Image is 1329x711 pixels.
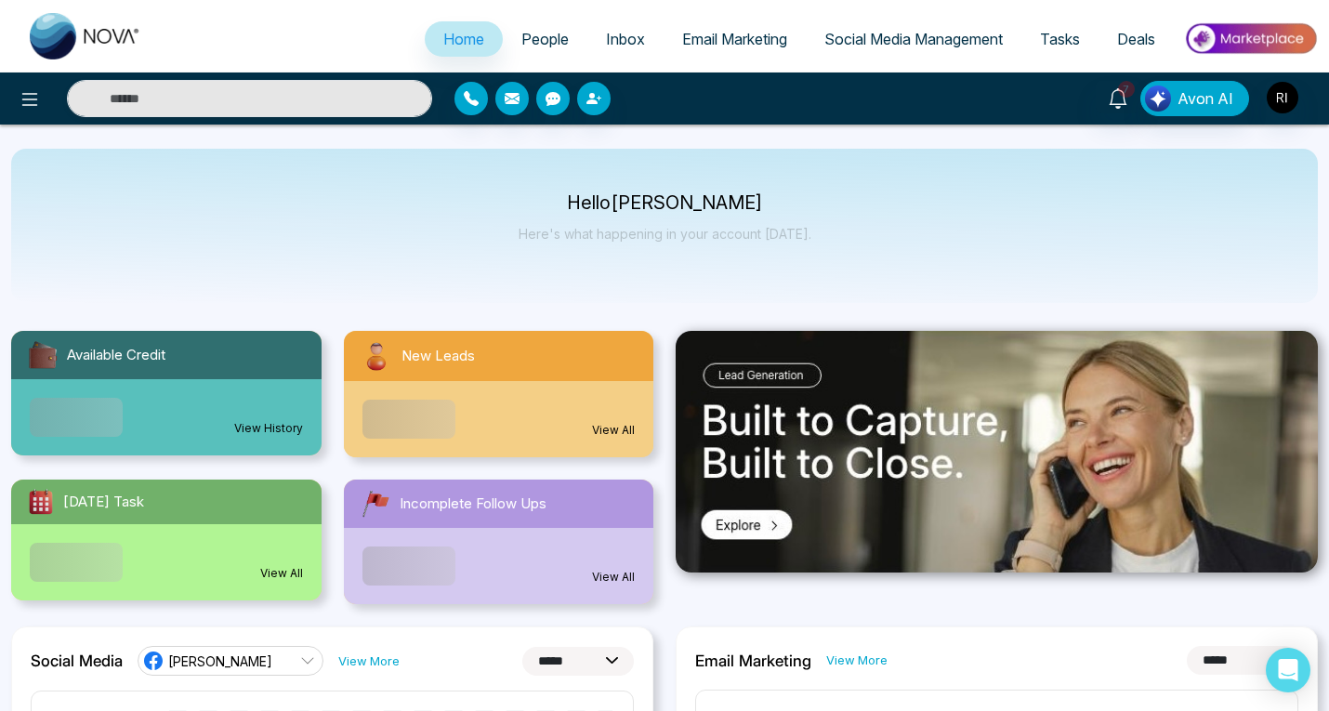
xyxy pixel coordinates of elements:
[521,30,569,48] span: People
[826,652,888,669] a: View More
[359,338,394,374] img: newLeads.svg
[359,487,392,520] img: followUps.svg
[1267,82,1298,113] img: User Avatar
[425,21,503,57] a: Home
[1117,30,1155,48] span: Deals
[338,652,400,670] a: View More
[695,652,811,670] h2: Email Marketing
[664,21,806,57] a: Email Marketing
[503,21,587,57] a: People
[1118,81,1135,98] span: 7
[606,30,645,48] span: Inbox
[168,652,272,670] span: [PERSON_NAME]
[592,569,635,586] a: View All
[400,494,546,515] span: Incomplete Follow Ups
[1183,18,1318,59] img: Market-place.gif
[1266,648,1310,692] div: Open Intercom Messenger
[587,21,664,57] a: Inbox
[824,30,1003,48] span: Social Media Management
[1145,86,1171,112] img: Lead Flow
[26,338,59,372] img: availableCredit.svg
[1099,21,1174,57] a: Deals
[592,422,635,439] a: View All
[31,652,123,670] h2: Social Media
[1178,87,1233,110] span: Avon AI
[519,195,811,211] p: Hello [PERSON_NAME]
[676,331,1318,573] img: .
[333,331,665,457] a: New LeadsView All
[806,21,1021,57] a: Social Media Management
[1021,21,1099,57] a: Tasks
[26,487,56,517] img: todayTask.svg
[1096,81,1140,113] a: 7
[519,226,811,242] p: Here's what happening in your account [DATE].
[1140,81,1249,116] button: Avon AI
[682,30,787,48] span: Email Marketing
[30,13,141,59] img: Nova CRM Logo
[63,492,144,513] span: [DATE] Task
[67,345,165,366] span: Available Credit
[234,420,303,437] a: View History
[443,30,484,48] span: Home
[260,565,303,582] a: View All
[401,346,475,367] span: New Leads
[333,480,665,604] a: Incomplete Follow UpsView All
[1040,30,1080,48] span: Tasks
